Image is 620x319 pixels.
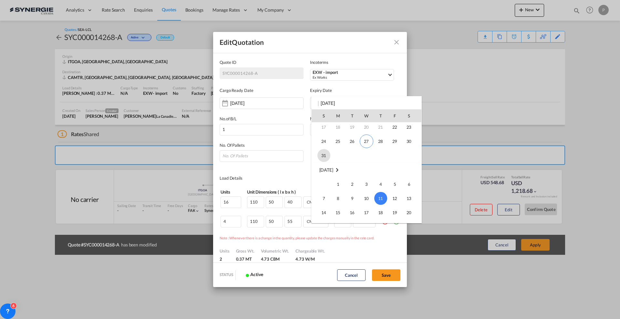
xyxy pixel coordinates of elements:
span: 2 [346,178,359,191]
span: 1 [332,178,345,191]
td: Saturday August 30 2025 [402,134,421,148]
span: 22 [388,121,401,134]
td: Wednesday August 20 2025 [359,120,374,134]
span: 29 [388,135,401,148]
tr: Week 2 [312,191,421,205]
span: 24 [317,135,330,148]
span: 15 [332,206,345,219]
tr: Week 3 [312,205,421,220]
span: 25 [374,220,387,233]
span: 3 [360,178,373,191]
span: 11 [374,192,387,205]
span: 8 [332,192,345,205]
td: Thursday August 28 2025 [374,134,388,148]
td: Sunday September 7 2025 [312,191,331,205]
td: Friday September 19 2025 [388,205,402,220]
td: Friday September 26 2025 [388,220,402,234]
span: 9 [346,192,359,205]
p: This quotation is subject to space and equipment availability [6,31,174,37]
td: Sunday August 31 2025 [312,148,331,163]
td: Friday August 22 2025 [388,120,402,134]
th: S [312,109,331,122]
span: 5 [388,178,401,191]
span: [DATE] [319,167,333,173]
span: 13 [403,192,416,205]
span: 23 [346,220,359,233]
td: Monday September 22 2025 [331,220,345,234]
td: Monday September 15 2025 [331,205,345,220]
td: Saturday September 27 2025 [402,220,421,234]
td: Tuesday September 2 2025 [345,177,359,191]
span: 27 [360,135,373,148]
span: 16 [346,206,359,219]
td: Wednesday August 27 2025 [359,134,374,148]
tr: Week 5 [312,134,421,148]
th: M [331,109,345,122]
td: Monday September 8 2025 [331,191,345,205]
tr: Week 6 [312,148,421,163]
td: Sunday August 17 2025 [312,120,331,134]
td: Sunday September 21 2025 [312,220,331,234]
span: 26 [346,135,359,148]
td: Wednesday September 24 2025 [359,220,374,234]
td: September 2025 [312,163,421,177]
span: 10 [360,192,373,205]
td: Friday August 29 2025 [388,134,402,148]
td: Tuesday September 23 2025 [345,220,359,234]
md-calendar: Calendar [312,109,421,223]
th: T [374,109,388,122]
td: Wednesday September 17 2025 [359,205,374,220]
span: 20 [403,206,416,219]
span: 21 [317,220,330,233]
td: Thursday September 11 2025 [374,191,388,205]
span: 4 [374,178,387,191]
tr: Week 4 [312,220,421,234]
span: 26 [388,220,401,233]
span: 30 [403,135,416,148]
td: Tuesday September 9 2025 [345,191,359,205]
body: Editor, editor2 [6,6,174,278]
th: F [388,109,402,122]
span: 28 [374,135,387,148]
td: Thursday August 21 2025 [374,120,388,134]
td: Friday September 12 2025 [388,191,402,205]
span: 17 [360,206,373,219]
tr: Week undefined [312,163,421,177]
span: 25 [332,135,345,148]
tr: Week 1 [312,177,421,191]
td: Wednesday September 10 2025 [359,191,374,205]
td: Saturday September 13 2025 [402,191,421,205]
tr: Week 4 [312,120,421,134]
span: 19 [388,206,401,219]
td: Saturday September 6 2025 [402,177,421,191]
td: Monday August 18 2025 [331,120,345,134]
td: Tuesday August 26 2025 [345,134,359,148]
td: Monday August 25 2025 [331,134,345,148]
td: Friday September 5 2025 [388,177,402,191]
td: Saturday September 20 2025 [402,205,421,220]
td: Tuesday August 19 2025 [345,120,359,134]
td: Thursday September 4 2025 [374,177,388,191]
span: 24 [360,220,373,233]
p: * Transit time is given as an indication only and not guaranteed. * Subject to inspection, storag... [6,42,174,216]
span: 14 [317,206,330,219]
th: S [402,109,421,122]
span: 22 [332,220,345,233]
td: Thursday September 25 2025 [374,220,388,234]
p: Any modification of your original rate request, such as freight dimensions, weight, transit time,... [6,6,174,26]
span: 31 [317,149,330,162]
span: 18 [374,206,387,219]
td: Sunday August 24 2025 [312,134,331,148]
td: Tuesday September 16 2025 [345,205,359,220]
span: 12 [388,192,401,205]
span: 23 [403,121,416,134]
span: 6 [403,178,416,191]
td: Saturday August 23 2025 [402,120,421,134]
td: Thursday September 18 2025 [374,205,388,220]
th: W [359,109,374,122]
td: Sunday September 14 2025 [312,205,331,220]
th: T [345,109,359,122]
span: 7 [317,192,330,205]
span: 27 [403,220,416,233]
td: Wednesday September 3 2025 [359,177,374,191]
